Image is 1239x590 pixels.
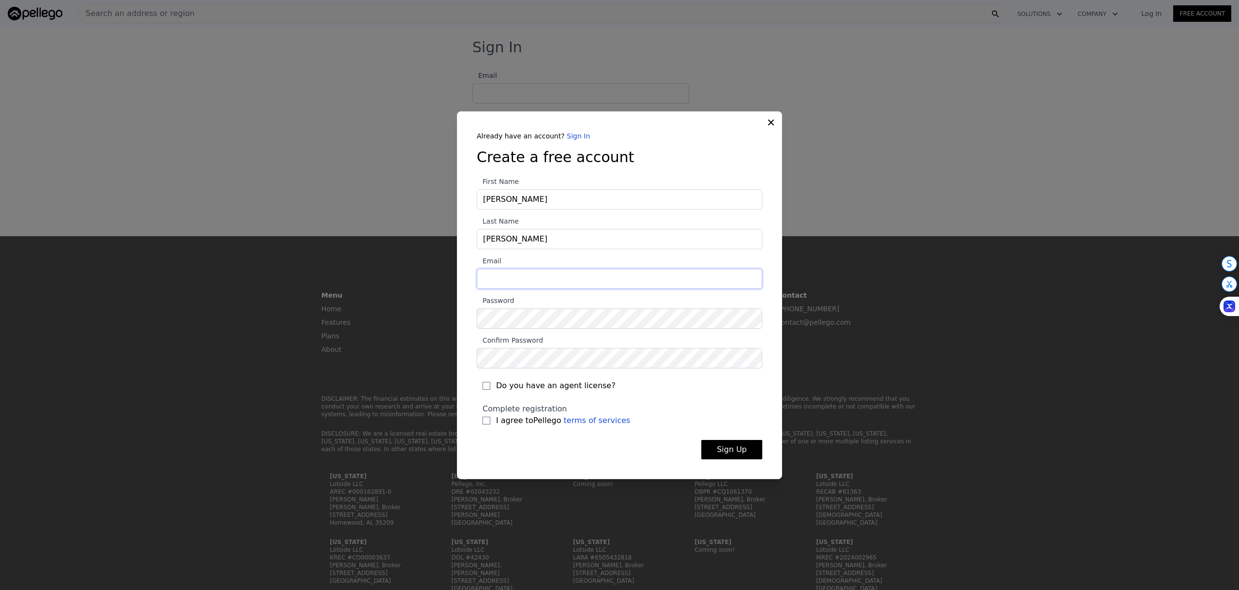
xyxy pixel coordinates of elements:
[477,217,519,225] span: Last Name
[701,440,762,459] button: Sign Up
[477,149,762,166] h3: Create a free account
[483,404,567,413] span: Complete registration
[477,229,762,249] input: Last Name
[477,189,762,210] input: First Name
[477,257,501,265] span: Email
[567,132,590,140] a: Sign In
[496,380,616,392] span: Do you have an agent license?
[477,308,762,329] input: Password
[477,348,762,368] input: Confirm Password
[564,416,631,425] a: terms of services
[496,415,630,426] span: I agree to Pellego
[477,297,514,304] span: Password
[477,336,543,344] span: Confirm Password
[483,417,490,424] input: I agree toPellego terms of services
[477,131,762,141] div: Already have an account?
[477,269,762,289] input: Email
[483,382,490,390] input: Do you have an agent license?
[477,178,519,185] span: First Name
